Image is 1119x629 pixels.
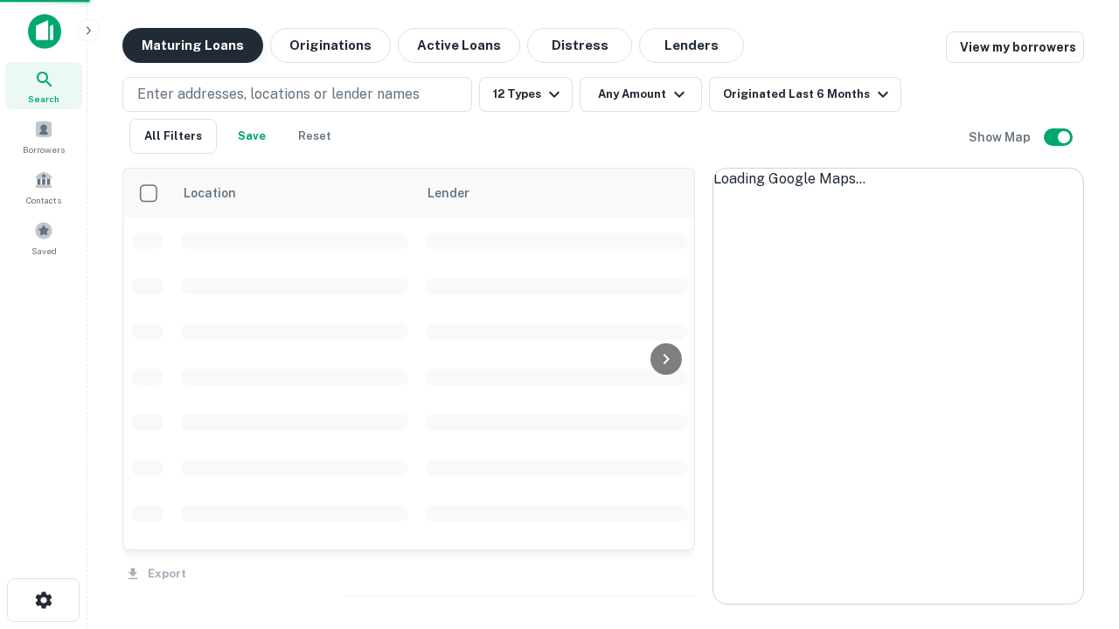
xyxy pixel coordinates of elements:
a: Saved [5,214,82,261]
button: All Filters [129,119,217,154]
span: Location [183,183,259,204]
button: Distress [527,28,632,63]
a: Borrowers [5,113,82,160]
span: Borrowers [23,142,65,156]
h6: Show Map [969,128,1033,147]
img: capitalize-icon.png [28,14,61,49]
button: 12 Types [479,77,573,112]
div: Originated Last 6 Months [723,84,893,105]
button: Lenders [639,28,744,63]
iframe: Chat Widget [1032,433,1119,517]
button: Originated Last 6 Months [709,77,901,112]
button: Enter addresses, locations or lender names [122,77,472,112]
span: Lender [427,183,469,204]
th: Lender [417,169,697,218]
a: Contacts [5,163,82,211]
div: Loading Google Maps... [713,169,1083,190]
button: Any Amount [580,77,702,112]
a: Search [5,62,82,109]
button: Active Loans [398,28,520,63]
button: Save your search to get updates of matches that match your search criteria. [224,119,280,154]
span: Contacts [26,193,61,207]
span: Saved [31,244,57,258]
a: View my borrowers [946,31,1084,63]
span: Search [28,92,59,106]
button: Originations [270,28,391,63]
button: Reset [287,119,343,154]
button: Maturing Loans [122,28,263,63]
th: Location [172,169,417,218]
p: Enter addresses, locations or lender names [137,84,420,105]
